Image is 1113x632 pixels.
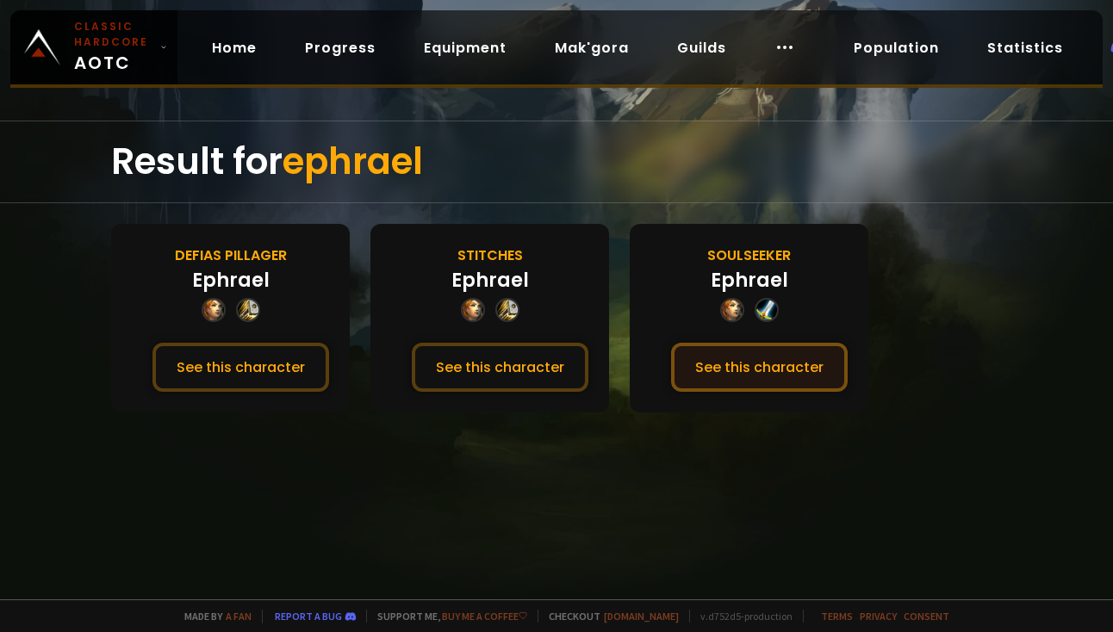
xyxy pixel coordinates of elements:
div: Ephrael [192,266,270,294]
a: Mak'gora [541,30,643,65]
a: Population [840,30,953,65]
span: AOTC [74,19,153,76]
button: See this character [671,343,848,392]
a: Home [198,30,270,65]
a: Consent [904,610,949,623]
span: Made by [174,610,252,623]
a: Privacy [860,610,897,623]
button: See this character [152,343,329,392]
a: a fan [226,610,252,623]
a: [DOMAIN_NAME] [604,610,679,623]
a: Statistics [973,30,1077,65]
span: ephrael [283,136,423,187]
a: Equipment [410,30,520,65]
a: Guilds [663,30,740,65]
a: Classic HardcoreAOTC [10,10,177,84]
a: Report a bug [275,610,342,623]
div: Ephrael [451,266,529,294]
span: Checkout [538,610,679,623]
div: Ephrael [711,266,788,294]
span: v. d752d5 - production [689,610,793,623]
small: Classic Hardcore [74,19,153,50]
a: Buy me a coffee [442,610,527,623]
div: Stitches [457,245,523,266]
a: Terms [821,610,853,623]
div: Defias Pillager [175,245,287,266]
a: Progress [291,30,389,65]
div: Soulseeker [707,245,791,266]
div: Result for [111,121,1002,202]
span: Support me, [366,610,527,623]
button: See this character [412,343,588,392]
